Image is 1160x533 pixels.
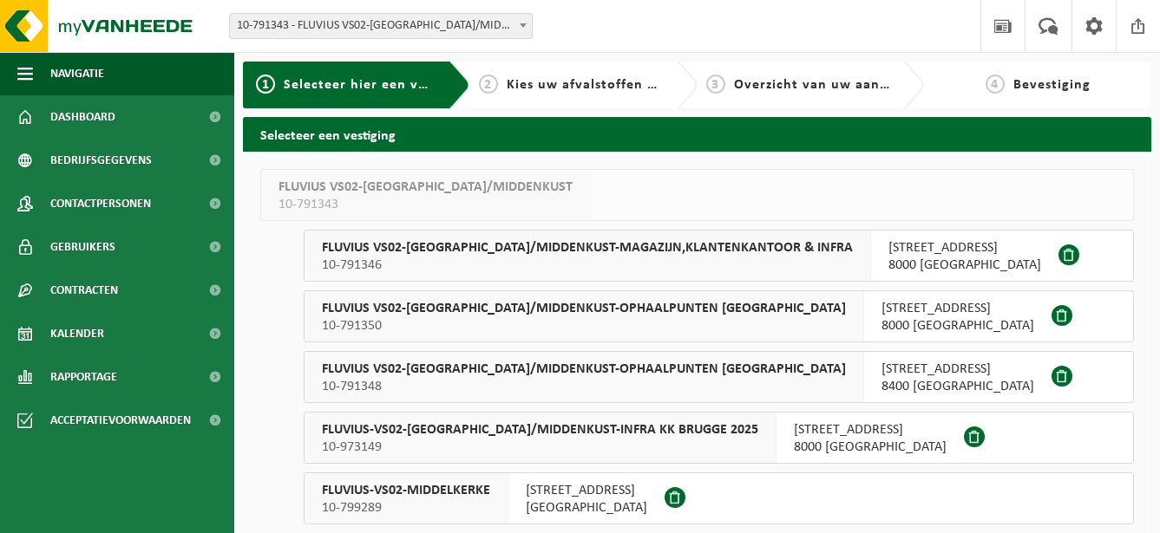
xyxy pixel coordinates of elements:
span: 8000 [GEOGRAPHIC_DATA] [888,257,1041,274]
span: 10-791343 - FLUVIUS VS02-BRUGGE/MIDDENKUST [230,14,532,38]
span: 10-791343 - FLUVIUS VS02-BRUGGE/MIDDENKUST [229,13,533,39]
span: 4 [986,75,1005,94]
span: 8000 [GEOGRAPHIC_DATA] [794,439,947,456]
span: Dashboard [50,95,115,139]
button: FLUVIUS VS02-[GEOGRAPHIC_DATA]/MIDDENKUST-MAGAZIJN,KLANTENKANTOOR & INFRA 10-791346 [STREET_ADDRE... [304,230,1134,282]
span: 2 [479,75,498,94]
h2: Selecteer een vestiging [243,117,1151,151]
span: Selecteer hier een vestiging [284,78,471,92]
span: Overzicht van uw aanvraag [734,78,917,92]
span: Contactpersonen [50,182,151,225]
span: [STREET_ADDRESS] [881,300,1034,317]
span: Bevestiging [1013,78,1091,92]
button: FLUVIUS VS02-[GEOGRAPHIC_DATA]/MIDDENKUST-OPHAALPUNTEN [GEOGRAPHIC_DATA] 10-791348 [STREET_ADDRES... [304,351,1134,403]
span: 10-791350 [322,317,846,335]
span: 10-791348 [322,378,846,395]
span: [STREET_ADDRESS] [881,361,1034,378]
span: 3 [706,75,725,94]
span: [STREET_ADDRESS] [526,482,647,499]
button: FLUVIUS VS02-[GEOGRAPHIC_DATA]/MIDDENKUST-OPHAALPUNTEN [GEOGRAPHIC_DATA] 10-791350 [STREET_ADDRES... [304,290,1134,342]
span: FLUVIUS VS02-[GEOGRAPHIC_DATA]/MIDDENKUST-MAGAZIJN,KLANTENKANTOOR & INFRA [322,239,853,257]
span: FLUVIUS VS02-[GEOGRAPHIC_DATA]/MIDDENKUST-OPHAALPUNTEN [GEOGRAPHIC_DATA] [322,300,846,317]
span: 10-791346 [322,257,853,274]
span: Contracten [50,269,118,312]
span: FLUVIUS VS02-[GEOGRAPHIC_DATA]/MIDDENKUST-OPHAALPUNTEN [GEOGRAPHIC_DATA] [322,361,846,378]
button: FLUVIUS-VS02-[GEOGRAPHIC_DATA]/MIDDENKUST-INFRA KK BRUGGE 2025 10-973149 [STREET_ADDRESS]8000 [GE... [304,412,1134,464]
span: Kies uw afvalstoffen en recipiënten [507,78,745,92]
span: [STREET_ADDRESS] [888,239,1041,257]
span: Navigatie [50,52,104,95]
span: 8000 [GEOGRAPHIC_DATA] [881,317,1034,335]
span: 10-791343 [279,196,573,213]
span: 1 [256,75,275,94]
span: FLUVIUS VS02-[GEOGRAPHIC_DATA]/MIDDENKUST [279,179,573,196]
span: [STREET_ADDRESS] [794,421,947,439]
span: Acceptatievoorwaarden [50,399,191,442]
span: Bedrijfsgegevens [50,139,152,182]
span: Gebruikers [50,225,115,269]
button: FLUVIUS-VS02-MIDDELKERKE 10-799289 [STREET_ADDRESS][GEOGRAPHIC_DATA] [304,472,1134,524]
span: 8400 [GEOGRAPHIC_DATA] [881,378,1034,395]
span: Rapportage [50,355,117,399]
iframe: chat widget [9,495,290,533]
span: 10-973149 [322,439,758,456]
span: Kalender [50,312,104,355]
span: FLUVIUS-VS02-MIDDELKERKE [322,482,490,499]
span: FLUVIUS-VS02-[GEOGRAPHIC_DATA]/MIDDENKUST-INFRA KK BRUGGE 2025 [322,421,758,439]
span: 10-799289 [322,499,490,517]
span: [GEOGRAPHIC_DATA] [526,499,647,517]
